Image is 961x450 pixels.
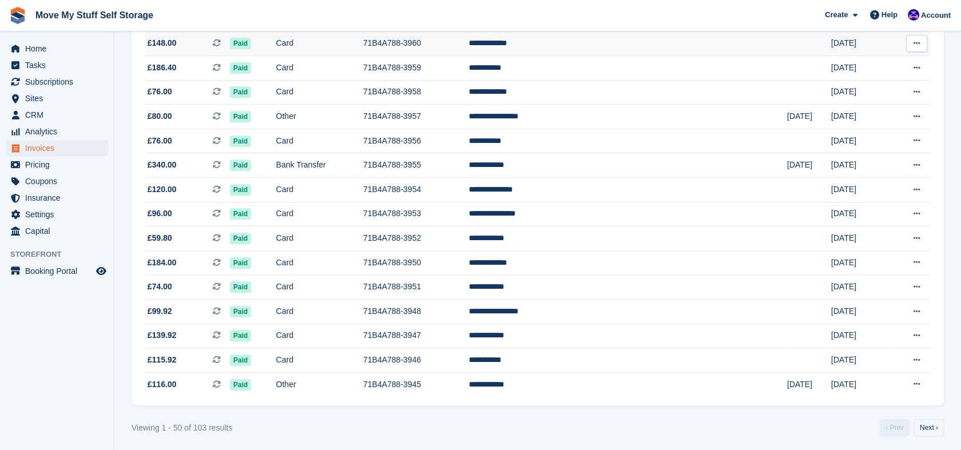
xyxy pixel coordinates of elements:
a: menu [6,206,108,222]
span: Paid [230,38,251,49]
td: Other [276,372,363,396]
td: [DATE] [831,56,888,81]
span: Analytics [25,124,94,140]
td: Card [276,250,363,275]
td: 71B4A788-3954 [363,178,468,202]
span: Storefront [10,249,114,260]
a: menu [6,173,108,189]
span: Help [882,9,898,21]
span: £80.00 [147,110,172,122]
td: Card [276,80,363,105]
td: Card [276,324,363,348]
span: £99.92 [147,305,172,317]
span: £76.00 [147,86,172,98]
a: menu [6,41,108,57]
a: menu [6,107,108,123]
span: Sites [25,90,94,106]
td: 71B4A788-3945 [363,372,468,396]
td: [DATE] [831,178,888,202]
td: 71B4A788-3953 [363,202,468,226]
span: Account [921,10,951,21]
td: [DATE] [831,31,888,56]
span: Pricing [25,157,94,173]
span: Paid [230,62,251,74]
a: menu [6,124,108,140]
span: £184.00 [147,257,177,269]
span: Paid [230,86,251,98]
td: Card [276,31,363,56]
img: stora-icon-8386f47178a22dfd0bd8f6a31ec36ba5ce8667c1dd55bd0f319d3a0aa187defe.svg [9,7,26,24]
a: menu [6,90,108,106]
span: £76.00 [147,135,172,147]
td: 71B4A788-3947 [363,324,468,348]
a: menu [6,140,108,156]
td: 71B4A788-3960 [363,31,468,56]
a: menu [6,263,108,279]
td: 71B4A788-3959 [363,56,468,81]
td: Card [276,56,363,81]
td: [DATE] [831,348,888,373]
span: Insurance [25,190,94,206]
td: [DATE] [831,324,888,348]
td: 71B4A788-3955 [363,153,468,178]
td: [DATE] [831,275,888,300]
span: Paid [230,136,251,147]
td: [DATE] [831,372,888,396]
span: Create [825,9,848,21]
span: £139.92 [147,329,177,341]
span: Settings [25,206,94,222]
span: Paid [230,355,251,366]
span: Subscriptions [25,74,94,90]
span: Paid [230,257,251,269]
td: 71B4A788-3950 [363,250,468,275]
nav: Pages [878,419,946,436]
td: 71B4A788-3956 [363,129,468,153]
td: Card [276,202,363,226]
a: Next [914,419,944,436]
td: [DATE] [831,129,888,153]
span: Paid [230,330,251,341]
span: Paid [230,111,251,122]
div: Viewing 1 - 50 of 103 results [131,422,232,434]
span: Coupons [25,173,94,189]
span: Paid [230,160,251,171]
td: Bank Transfer [276,153,363,178]
td: 71B4A788-3946 [363,348,468,373]
span: CRM [25,107,94,123]
span: Paid [230,379,251,391]
span: Capital [25,223,94,239]
td: 71B4A788-3952 [363,226,468,251]
a: menu [6,157,108,173]
span: £148.00 [147,37,177,49]
td: [DATE] [831,226,888,251]
td: [DATE] [831,300,888,324]
span: Paid [230,281,251,293]
td: Card [276,129,363,153]
a: menu [6,74,108,90]
span: Paid [230,184,251,196]
td: [DATE] [831,80,888,105]
td: Card [276,226,363,251]
span: Home [25,41,94,57]
span: Paid [230,306,251,317]
span: £120.00 [147,184,177,196]
a: menu [6,57,108,73]
td: [DATE] [831,202,888,226]
td: 71B4A788-3958 [363,80,468,105]
a: Previous [880,419,910,436]
img: Jade Whetnall [908,9,919,21]
td: 71B4A788-3948 [363,300,468,324]
span: £116.00 [147,379,177,391]
span: £74.00 [147,281,172,293]
span: Paid [230,233,251,244]
span: Booking Portal [25,263,94,279]
span: £115.92 [147,354,177,366]
span: Tasks [25,57,94,73]
td: [DATE] [831,153,888,178]
td: Card [276,178,363,202]
span: Invoices [25,140,94,156]
td: Card [276,275,363,300]
span: Paid [230,208,251,220]
td: [DATE] [831,250,888,275]
td: 71B4A788-3957 [363,105,468,129]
